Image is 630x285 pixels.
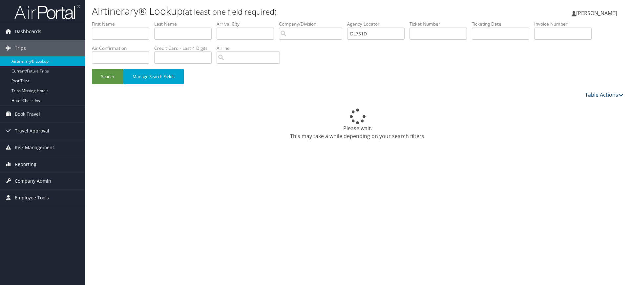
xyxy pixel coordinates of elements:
label: Ticketing Date [472,21,534,27]
a: [PERSON_NAME] [572,3,623,23]
span: Dashboards [15,23,41,40]
div: Please wait. This may take a while depending on your search filters. [92,109,623,140]
label: Invoice Number [534,21,597,27]
span: Employee Tools [15,190,49,206]
small: (at least one field required) [183,6,277,17]
span: Trips [15,40,26,56]
span: Company Admin [15,173,51,189]
button: Manage Search Fields [123,69,184,84]
span: Reporting [15,156,36,173]
span: [PERSON_NAME] [576,10,617,17]
label: Last Name [154,21,217,27]
label: Arrival City [217,21,279,27]
h1: Airtinerary® Lookup [92,4,446,18]
label: Agency Locator [347,21,409,27]
label: Ticket Number [409,21,472,27]
span: Book Travel [15,106,40,122]
a: Table Actions [585,91,623,98]
label: Air Confirmation [92,45,154,51]
button: Search [92,69,123,84]
label: Airline [217,45,285,51]
img: airportal-logo.png [14,4,80,20]
label: Credit Card - Last 4 Digits [154,45,217,51]
label: First Name [92,21,154,27]
label: Company/Division [279,21,347,27]
span: Risk Management [15,139,54,156]
span: Travel Approval [15,123,49,139]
